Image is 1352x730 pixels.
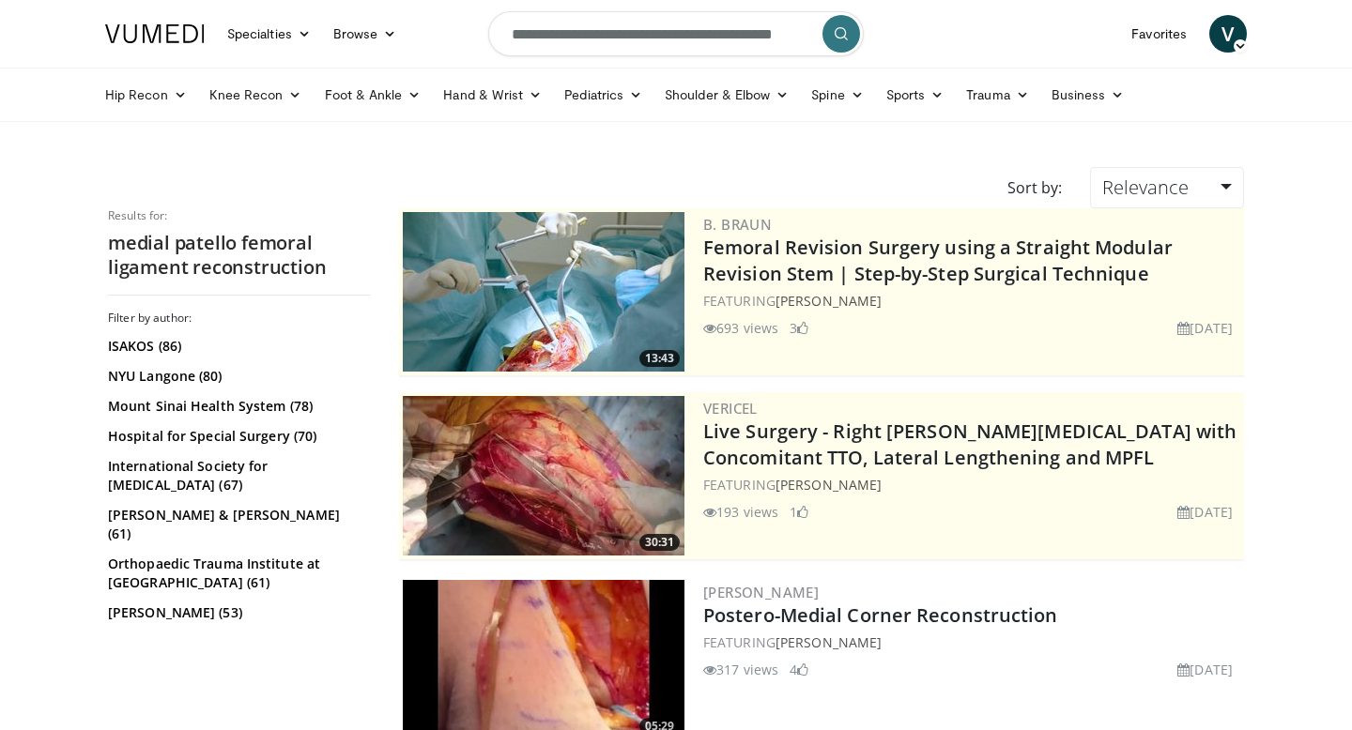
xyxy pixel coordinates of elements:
[108,427,366,446] a: Hospital for Special Surgery (70)
[776,633,882,651] a: [PERSON_NAME]
[553,76,653,114] a: Pediatrics
[703,660,778,679] li: 317 views
[703,318,778,338] li: 693 views
[1177,318,1233,338] li: [DATE]
[108,397,366,416] a: Mount Sinai Health System (78)
[703,291,1240,311] div: FEATURING
[639,534,680,551] span: 30:31
[108,506,366,543] a: [PERSON_NAME] & [PERSON_NAME] (61)
[432,76,553,114] a: Hand & Wrist
[216,15,322,53] a: Specialties
[790,502,808,522] li: 1
[653,76,800,114] a: Shoulder & Elbow
[105,24,205,43] img: VuMedi Logo
[108,457,366,494] a: International Society for [MEDICAL_DATA] (67)
[403,396,684,555] a: 30:31
[108,367,366,386] a: NYU Langone (80)
[403,396,684,555] img: f2822210-6046-4d88-9b48-ff7c77ada2d7.300x170_q85_crop-smart_upscale.jpg
[108,231,371,280] h2: medial patello femoral ligament reconstruction
[322,15,408,53] a: Browse
[875,76,956,114] a: Sports
[703,418,1237,470] a: Live Surgery - Right [PERSON_NAME][MEDICAL_DATA] with Concomitant TTO, Lateral Lengthening and MPFL
[703,632,1240,652] div: FEATURING
[703,602,1058,628] a: Postero-Medial Corner Reconstruction
[108,311,371,326] h3: Filter by author:
[1177,660,1233,679] li: [DATE]
[1177,502,1233,522] li: [DATE]
[703,235,1173,286] a: Femoral Revision Surgery using a Straight Modular Revision Stem | Step-by-Step Surgical Technique
[1090,167,1244,208] a: Relevance
[776,292,882,310] a: [PERSON_NAME]
[108,555,366,592] a: Orthopaedic Trauma Institute at [GEOGRAPHIC_DATA] (61)
[108,337,366,356] a: ISAKOS (86)
[703,399,758,418] a: Vericel
[790,318,808,338] li: 3
[1120,15,1198,53] a: Favorites
[488,11,864,56] input: Search topics, interventions
[993,167,1076,208] div: Sort by:
[1040,76,1136,114] a: Business
[198,76,314,114] a: Knee Recon
[790,660,808,679] li: 4
[1209,15,1247,53] a: V
[108,208,371,223] p: Results for:
[800,76,874,114] a: Spine
[314,76,433,114] a: Foot & Ankle
[776,476,882,494] a: [PERSON_NAME]
[108,603,366,622] a: [PERSON_NAME] (53)
[703,502,778,522] li: 193 views
[703,583,819,601] a: [PERSON_NAME]
[639,350,680,367] span: 13:43
[1102,175,1189,200] span: Relevance
[403,212,684,372] img: 4275ad52-8fa6-4779-9598-00e5d5b95857.300x170_q85_crop-smart_upscale.jpg
[94,76,198,114] a: Hip Recon
[955,76,1040,114] a: Trauma
[703,475,1240,494] div: FEATURING
[403,212,684,372] a: 13:43
[703,215,772,234] a: B. Braun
